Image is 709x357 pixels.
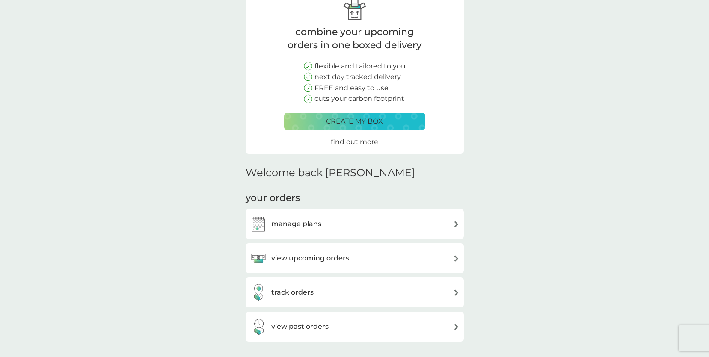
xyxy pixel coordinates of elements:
[453,221,460,227] img: arrow right
[453,289,460,296] img: arrow right
[271,287,314,298] h3: track orders
[453,255,460,262] img: arrow right
[326,116,383,127] p: create my box
[331,138,378,146] span: find out more
[284,26,425,52] p: combine your upcoming orders in one boxed delivery
[314,93,404,104] p: cuts your carbon footprint
[271,253,349,264] h3: view upcoming orders
[314,83,389,94] p: FREE and easy to use
[246,192,300,205] h3: your orders
[453,324,460,330] img: arrow right
[314,61,406,72] p: flexible and tailored to you
[284,113,425,130] button: create my box
[271,321,329,332] h3: view past orders
[271,218,321,230] h3: manage plans
[314,71,401,83] p: next day tracked delivery
[331,136,378,148] a: find out more
[246,167,415,179] h2: Welcome back [PERSON_NAME]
